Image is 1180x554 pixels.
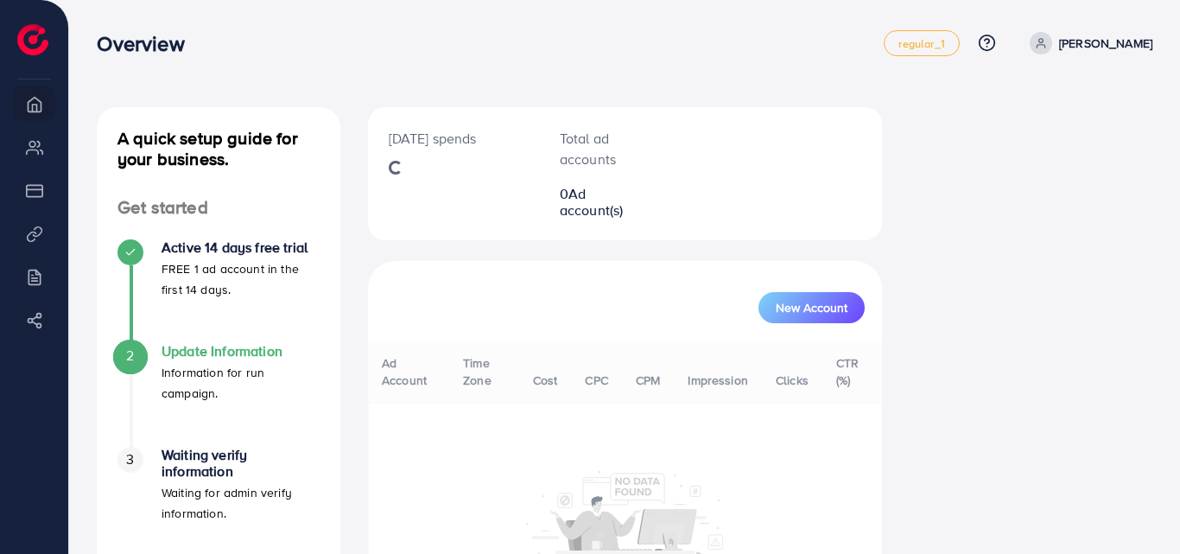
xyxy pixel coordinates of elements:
span: 3 [126,449,134,469]
span: New Account [776,302,847,314]
h4: Active 14 days free trial [162,239,320,256]
p: Total ad accounts [560,128,647,169]
li: Waiting verify information [97,447,340,551]
h3: Overview [97,31,198,56]
li: Update Information [97,343,340,447]
a: [PERSON_NAME] [1023,32,1152,54]
p: [DATE] spends [389,128,518,149]
button: New Account [758,292,865,323]
p: [PERSON_NAME] [1059,33,1152,54]
span: regular_1 [898,38,944,49]
span: Ad account(s) [560,184,624,220]
h4: Waiting verify information [162,447,320,480]
span: 2 [126,346,134,366]
p: FREE 1 ad account in the first 14 days. [162,258,320,300]
h4: A quick setup guide for your business. [97,128,340,169]
h4: Update Information [162,343,320,360]
h4: Get started [97,197,340,219]
a: regular_1 [884,30,959,56]
h2: 0 [560,186,647,219]
img: logo [17,24,48,55]
p: Waiting for admin verify information. [162,482,320,524]
li: Active 14 days free trial [97,239,340,343]
p: Information for run campaign. [162,362,320,404]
